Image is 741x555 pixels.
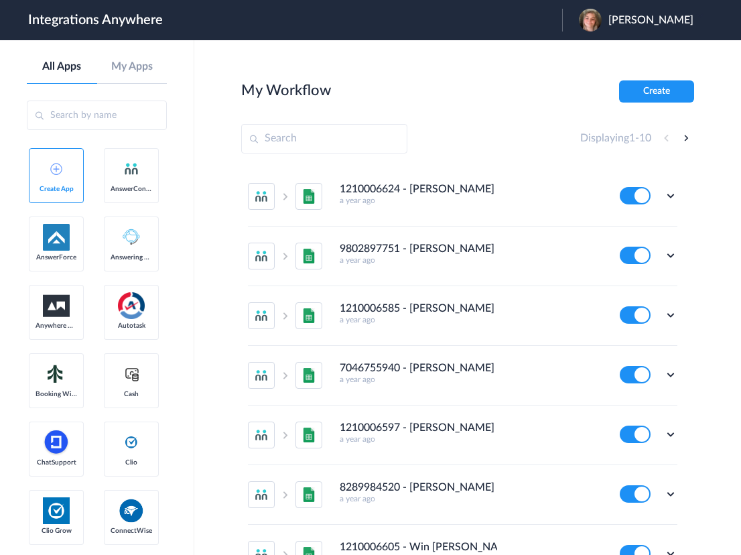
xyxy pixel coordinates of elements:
img: Clio.jpg [43,497,70,524]
img: autotask.png [118,292,145,319]
img: add-icon.svg [50,163,62,175]
img: profile-2.jpg [579,9,602,32]
h5: a year ago [340,255,602,265]
h5: a year ago [340,375,602,384]
span: Clio [111,458,152,467]
span: Booking Widget [36,390,77,398]
h4: 9802897751 - [PERSON_NAME] - AC to HVA GSheet [Create Row] [340,243,497,255]
button: Create [619,80,694,103]
span: ChatSupport [36,458,77,467]
h4: 7046755940 - [PERSON_NAME] ( Vestar) - AC to HVA GSheet [Create Row] [340,362,497,375]
span: [PERSON_NAME] [608,14,693,27]
h5: a year ago [340,434,602,444]
span: 1 [629,133,635,143]
h2: My Workflow [241,82,331,99]
img: af-app-logo.svg [43,224,70,251]
img: cash-logo.svg [123,366,140,382]
h1: Integrations Anywhere [28,12,163,28]
span: ConnectWise [111,527,152,535]
h4: 1210006585 - [PERSON_NAME] ( Vestar) - AC to HVA GSheet [Create Row] [340,302,497,315]
h4: Displaying - [580,132,651,145]
span: Anywhere Works [36,322,77,330]
img: answerconnect-logo.svg [123,161,139,177]
h5: a year ago [340,315,602,324]
h4: 8289984520 - [PERSON_NAME] ( Uno Digital) - AC to HVA GSheet [Create Row] [340,481,497,494]
img: Setmore_Logo.svg [43,362,70,386]
img: Answering_service.png [118,224,145,251]
span: Create App [36,185,77,193]
img: aww.png [43,295,70,317]
img: chatsupport-icon.svg [43,429,70,456]
span: AnswerForce [36,253,77,261]
span: Clio Grow [36,527,77,535]
h4: 1210006597 - [PERSON_NAME] ( Uno Digital)- AC to HVA GSheet [Create Row] [340,422,497,434]
img: connectwise.png [118,497,145,523]
h4: 1210006624 - [PERSON_NAME] - AC to HVA GSheet [Create Row] [340,183,497,196]
input: Search [241,124,407,153]
a: My Apps [97,60,167,73]
span: Answering Service [111,253,152,261]
h4: 1210006605 - Win [PERSON_NAME] - AC to HVA GSheet [Create Row] [340,541,497,554]
img: clio-logo.svg [123,434,139,450]
h5: a year ago [340,494,602,503]
span: AnswerConnect [111,185,152,193]
a: All Apps [27,60,97,73]
span: Autotask [111,322,152,330]
span: 10 [639,133,651,143]
span: Cash [111,390,152,398]
input: Search by name [27,101,167,130]
h5: a year ago [340,196,602,205]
